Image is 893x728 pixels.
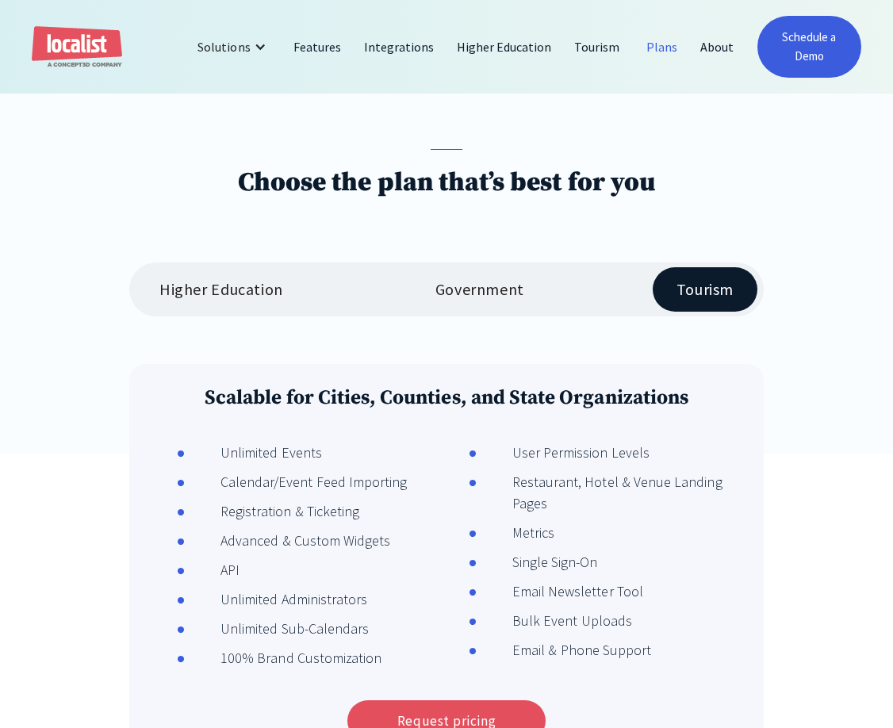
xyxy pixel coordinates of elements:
a: Integrations [353,28,446,66]
div: User Permission Levels [477,442,650,463]
div: Email & Phone Support [477,639,651,661]
a: Tourism [563,28,631,66]
div: Solutions [197,37,250,56]
div: Single Sign-On [477,551,597,573]
a: Features [282,28,353,66]
div: Registration & Ticketing [185,500,359,522]
a: home [32,26,122,68]
div: Unlimited Sub-Calendars [185,618,369,639]
h1: Choose the plan that’s best for you [238,167,655,199]
div: Solutions [186,28,282,66]
div: Tourism [676,280,734,299]
div: Advanced & Custom Widgets [185,530,390,551]
a: Schedule a Demo [757,16,861,78]
div: Unlimited Administrators [185,588,367,610]
a: About [689,28,745,66]
div: Higher Education [159,280,283,299]
div: Unlimited Events [185,442,322,463]
a: Higher Education [446,28,564,66]
div: Government [435,280,524,299]
div: Calendar/Event Feed Importing [185,471,407,492]
h3: Scalable for Cities, Counties, and State Organizations [145,385,748,410]
div: 100% Brand Customization [185,647,381,669]
div: Metrics [477,522,554,543]
div: Bulk Event Uploads [477,610,632,631]
div: Email Newsletter Tool [477,580,643,602]
a: Plans [635,28,689,66]
div: API [185,559,240,580]
div: Restaurant, Hotel & Venue Landing Pages [477,471,748,514]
